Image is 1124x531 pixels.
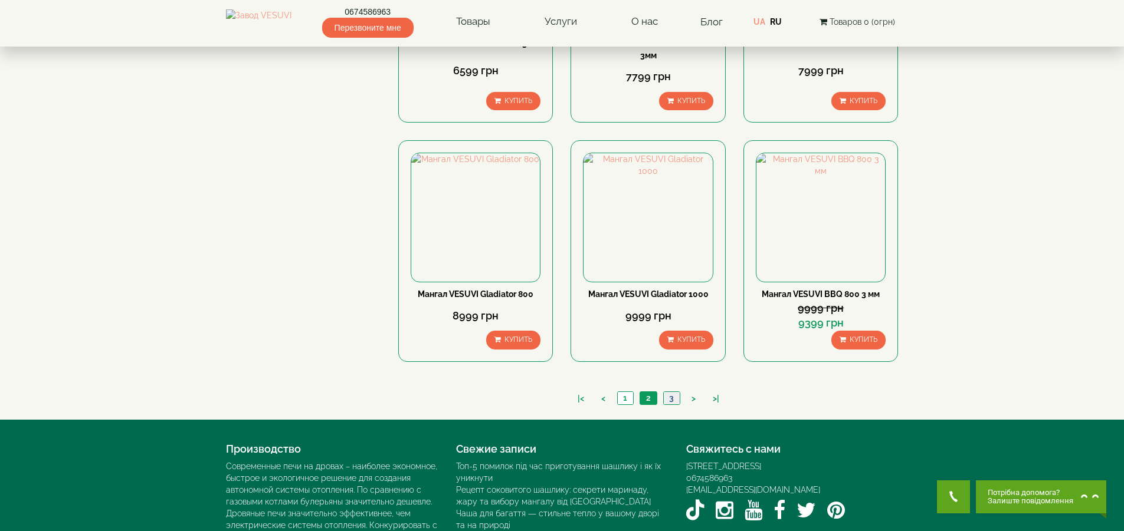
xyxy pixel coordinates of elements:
a: Мангал VESUVI Classic 1000 3мм [592,39,704,60]
a: Услуги [533,8,589,35]
h4: Свяжитесь с нами [686,443,899,455]
a: Блог [700,16,723,28]
a: Топ-5 помилок під час приготування шашлику і як їх уникнути [456,461,661,483]
a: Чаша для багаття — стильне тепло у вашому дворі та на природі [456,509,659,530]
span: Перезвоните мне [322,18,414,38]
a: Мангал VESUVI Gladiator 800 [418,289,533,299]
h4: Производство [226,443,438,455]
img: Мангал VESUVI BBQ 800 3 мм [756,153,885,282]
span: 2 [646,393,651,403]
a: 0674586963 [322,6,414,18]
button: Chat button [976,480,1106,513]
div: 7999 грн [756,63,886,78]
a: > [686,393,702,405]
button: Купить [831,331,886,349]
a: Мангал VESUVI BBQ 800 3 мм [762,289,880,299]
span: Потрібна допомога? [988,489,1073,497]
button: Get Call button [937,480,970,513]
h4: Свежие записи [456,443,668,455]
span: Товаров 0 (0грн) [830,17,895,27]
a: Мангал VESUVI Classic 800 3мм [412,39,539,48]
a: Facebook VESUVI [774,496,785,525]
a: YouTube VESUVI [745,496,762,525]
a: TikTok VESUVI [686,496,704,525]
a: 1 [617,392,633,404]
div: 9399 грн [756,315,886,331]
button: Купить [659,92,713,110]
a: О нас [620,8,670,35]
a: Рецепт соковитого шашлику: секрети маринаду, жару та вибору мангалу від [GEOGRAPHIC_DATA] [456,485,651,506]
button: Товаров 0 (0грн) [816,15,899,28]
a: Pinterest VESUVI [827,496,845,525]
div: 6599 грн [411,63,540,78]
a: Twitter / X VESUVI [797,496,816,525]
button: Купить [659,331,713,349]
div: 7799 грн [583,69,713,84]
span: Купить [850,335,877,344]
div: [STREET_ADDRESS] [686,460,899,472]
a: Мангал VESUVI Gladiator 1000 [588,289,709,299]
img: Мангал VESUVI Gladiator 800 [411,153,540,282]
a: 0674586963 [686,473,732,483]
span: Купить [504,335,532,344]
button: Купить [486,92,540,110]
span: Купить [677,335,705,344]
a: >| [707,393,725,405]
span: Купить [850,97,877,105]
a: RU [770,17,782,27]
button: Купить [486,331,540,349]
img: Мангал VESUVI Gladiator 1000 [584,153,712,282]
a: < [595,393,611,405]
a: Мангал VESUVI Gladiator 600 [763,39,879,48]
a: Товары [444,8,502,35]
a: UA [753,17,765,27]
span: Купить [677,97,705,105]
button: Купить [831,92,886,110]
a: |< [572,393,590,405]
a: 3 [663,392,680,404]
span: Купить [504,97,532,105]
img: Завод VESUVI [226,9,291,34]
a: [EMAIL_ADDRESS][DOMAIN_NAME] [686,485,820,494]
div: 8999 грн [411,308,540,324]
div: 9999 грн [756,301,886,316]
span: Залиште повідомлення [988,497,1073,505]
a: Instagram VESUVI [716,496,733,525]
div: 9999 грн [583,308,713,324]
